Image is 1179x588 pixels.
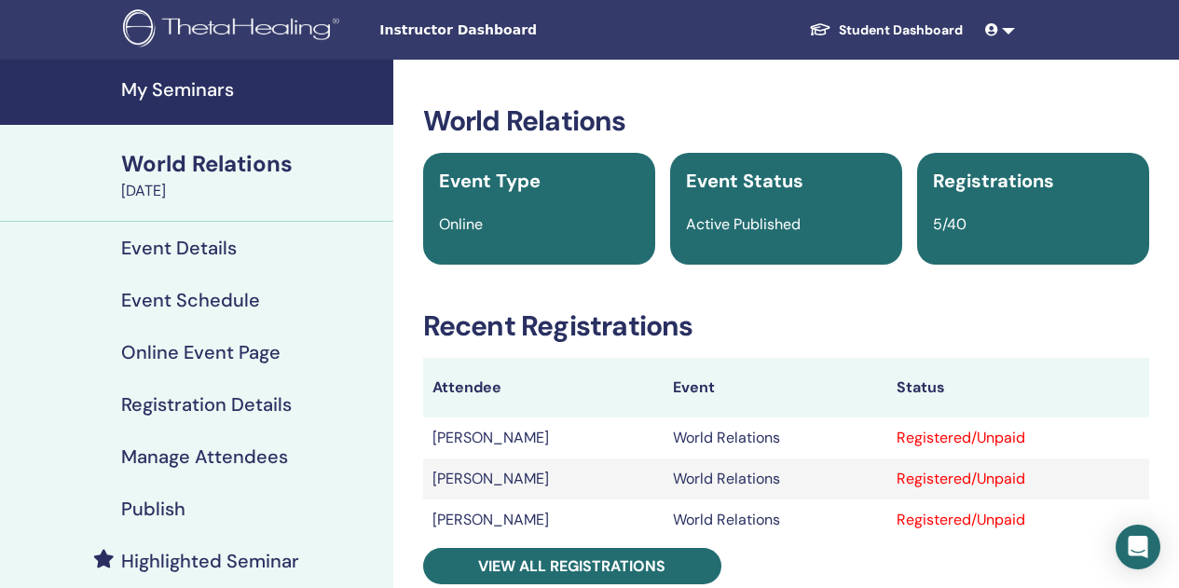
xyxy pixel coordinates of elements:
h4: Event Schedule [121,289,260,311]
td: World Relations [664,417,887,458]
div: Registered/Unpaid [897,509,1140,531]
th: Event [664,358,887,417]
h4: Publish [121,498,185,520]
td: World Relations [664,499,887,540]
td: [PERSON_NAME] [423,417,664,458]
a: Student Dashboard [794,13,978,48]
span: Event Type [439,169,541,193]
div: Registered/Unpaid [897,427,1140,449]
span: Active Published [686,214,801,234]
div: Registered/Unpaid [897,468,1140,490]
span: Registrations [933,169,1054,193]
td: World Relations [664,458,887,499]
td: [PERSON_NAME] [423,458,664,499]
span: Online [439,214,483,234]
div: Open Intercom Messenger [1116,525,1160,569]
span: 5/40 [933,214,967,234]
a: View all registrations [423,548,721,584]
span: View all registrations [478,556,665,576]
h3: World Relations [423,104,1149,138]
h3: Recent Registrations [423,309,1149,343]
h4: My Seminars [121,78,382,101]
div: World Relations [121,148,382,180]
h4: Online Event Page [121,341,281,363]
a: World Relations[DATE] [110,148,393,202]
th: Status [887,358,1149,417]
h4: Registration Details [121,393,292,416]
h4: Manage Attendees [121,445,288,468]
td: [PERSON_NAME] [423,499,664,540]
h4: Event Details [121,237,237,259]
h4: Highlighted Seminar [121,550,299,572]
img: graduation-cap-white.svg [809,21,831,37]
span: Event Status [686,169,803,193]
img: logo.png [123,9,346,51]
span: Instructor Dashboard [379,21,659,40]
th: Attendee [423,358,664,417]
div: [DATE] [121,180,382,202]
